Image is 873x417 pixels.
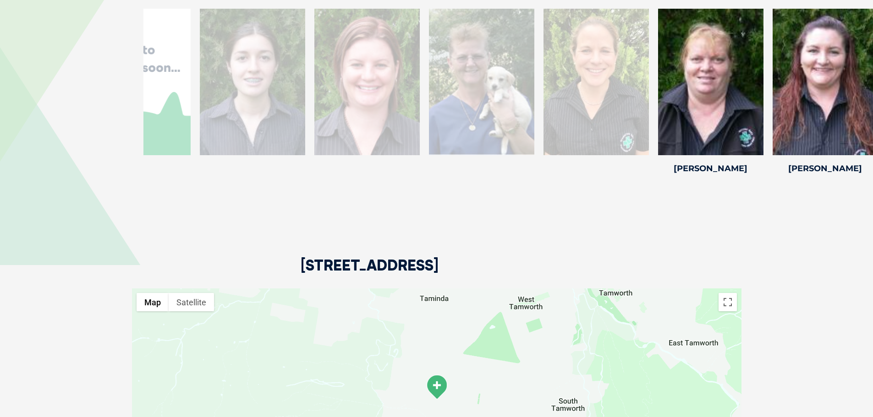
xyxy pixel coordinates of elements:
[301,258,439,288] h2: [STREET_ADDRESS]
[719,293,737,311] button: Toggle fullscreen view
[137,293,169,311] button: Show street map
[658,164,763,173] h4: [PERSON_NAME]
[169,293,214,311] button: Show satellite imagery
